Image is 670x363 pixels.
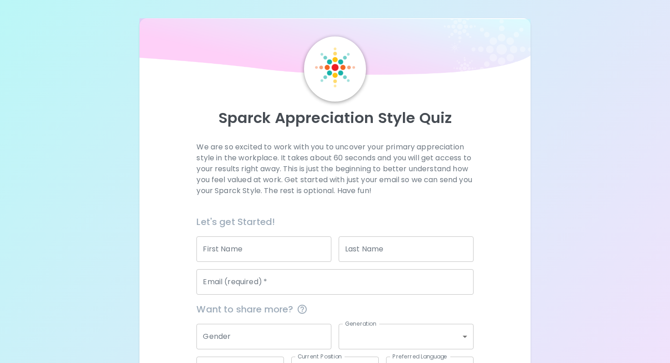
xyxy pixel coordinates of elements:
label: Generation [345,320,376,327]
p: We are so excited to work with you to uncover your primary appreciation style in the workplace. I... [196,142,473,196]
p: Sparck Appreciation Style Quiz [150,109,519,127]
span: Want to share more? [196,302,473,317]
img: Sparck Logo [315,47,355,87]
label: Preferred Language [392,353,447,360]
label: Current Position [298,353,342,360]
h6: Let's get Started! [196,215,473,229]
svg: This information is completely confidential and only used for aggregated appreciation studies at ... [297,304,308,315]
img: wave [139,18,530,80]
